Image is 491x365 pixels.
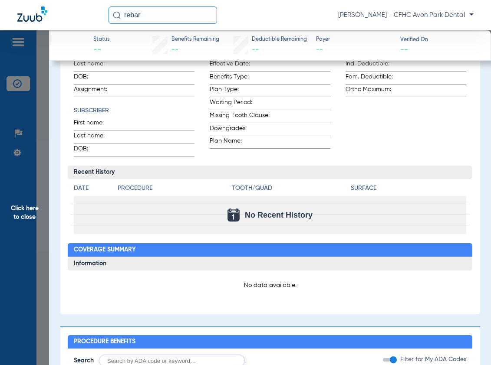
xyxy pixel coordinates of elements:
[74,72,116,84] span: DOB:
[252,36,307,44] span: Deductible Remaining
[171,36,219,44] span: Benefits Remaining
[68,243,472,257] h2: Coverage Summary
[74,59,116,71] span: Last name:
[74,356,94,365] span: Search
[346,72,397,84] span: Fam. Deductible:
[93,44,110,55] span: --
[74,85,116,97] span: Assignment:
[210,59,274,71] span: Effective Date:
[210,72,274,84] span: Benefits Type:
[210,137,274,148] span: Plan Name:
[74,184,110,196] app-breakdown-title: Date
[245,211,313,219] span: No Recent History
[109,7,217,24] input: Search for patients
[210,98,274,110] span: Waiting Period:
[210,85,274,97] span: Plan Type:
[74,131,116,143] span: Last name:
[171,46,178,53] span: --
[118,184,229,196] app-breakdown-title: Procedure
[399,355,466,364] label: Filter for My ADA Codes
[338,11,474,20] span: [PERSON_NAME] - CFHC Avon Park Dental
[74,184,110,193] h4: Date
[227,209,240,222] img: Calendar
[68,257,472,270] h3: Information
[232,184,347,196] app-breakdown-title: Tooth/Quad
[118,184,229,193] h4: Procedure
[17,7,47,22] img: Zuub Logo
[252,46,259,53] span: --
[316,44,393,55] span: --
[68,166,472,179] h3: Recent History
[448,323,491,365] iframe: Chat Widget
[346,59,397,71] span: Ind. Deductible:
[232,184,347,193] h4: Tooth/Quad
[74,118,116,130] span: First name:
[316,36,393,44] span: Payer
[113,11,121,19] img: Search Icon
[74,106,194,115] h4: Subscriber
[210,111,274,123] span: Missing Tooth Clause:
[68,335,472,349] h2: Procedure Benefits
[351,184,466,196] app-breakdown-title: Surface
[400,45,408,54] span: --
[74,144,116,156] span: DOB:
[351,184,466,193] h4: Surface
[93,36,110,44] span: Status
[210,124,274,136] span: Downgrades:
[400,36,477,44] span: Verified On
[74,281,466,290] p: No data available.
[346,85,397,97] span: Ortho Maximum:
